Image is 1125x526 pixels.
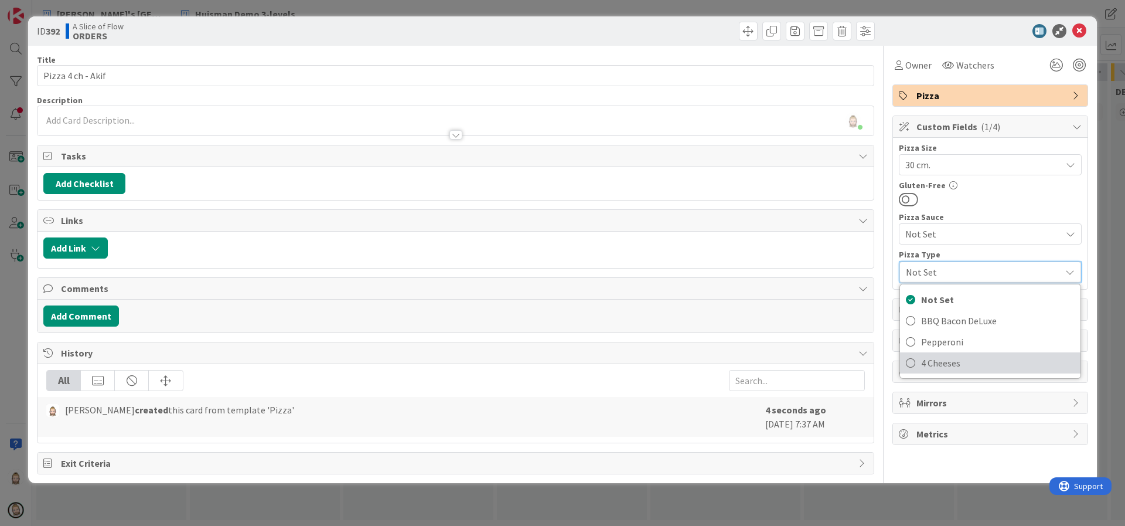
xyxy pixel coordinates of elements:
span: Description [37,95,83,106]
a: 4 Cheeses [900,352,1080,374]
span: Support [25,2,53,16]
b: created [135,404,168,416]
span: Metrics [916,427,1066,441]
input: Search... [729,370,865,391]
span: ( 1/4 ) [981,121,1000,133]
span: A Slice of Flow [73,22,124,31]
span: Not Set [905,226,1055,242]
div: Pizza Sauce [899,213,1082,221]
span: Pepperoni [921,333,1075,351]
span: 30 cm. [905,157,1055,173]
div: Gluten-Free [899,181,1082,189]
button: Add Checklist [43,173,125,194]
b: 4 seconds ago [765,404,826,416]
span: Owner [905,58,932,72]
button: Add Comment [43,306,119,327]
span: Comments [61,281,853,296]
img: Rv [46,404,59,417]
span: Mirrors [916,396,1066,410]
span: Links [61,213,853,228]
a: Pepperoni [900,331,1080,352]
b: 392 [46,25,60,37]
button: Add Link [43,237,108,259]
div: [DATE] 7:37 AM [765,403,865,431]
a: BBQ Bacon DeLuxe [900,310,1080,331]
span: History [61,346,853,360]
span: ID [37,24,60,38]
b: ORDERS [73,31,124,40]
img: LaT3y7r22MuEzJAq8SoXmSHa1xSW2awU.png [845,112,861,128]
span: Not Set [921,291,1075,308]
span: Exit Criteria [61,456,853,470]
span: BBQ Bacon DeLuxe [921,312,1075,330]
input: type card name here... [37,65,874,86]
span: Not Set [906,264,1055,280]
span: [PERSON_NAME] this card from template 'Pizza' [65,403,294,417]
span: 4 Cheeses [921,354,1075,372]
span: Pizza [916,89,1066,103]
span: Custom Fields [916,120,1066,134]
div: All [47,371,81,391]
span: Tasks [61,149,853,163]
label: Title [37,55,56,65]
div: Pizza Size [899,144,1082,152]
a: Not Set [900,289,1080,310]
span: Watchers [956,58,994,72]
div: Pizza Type [899,250,1082,259]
